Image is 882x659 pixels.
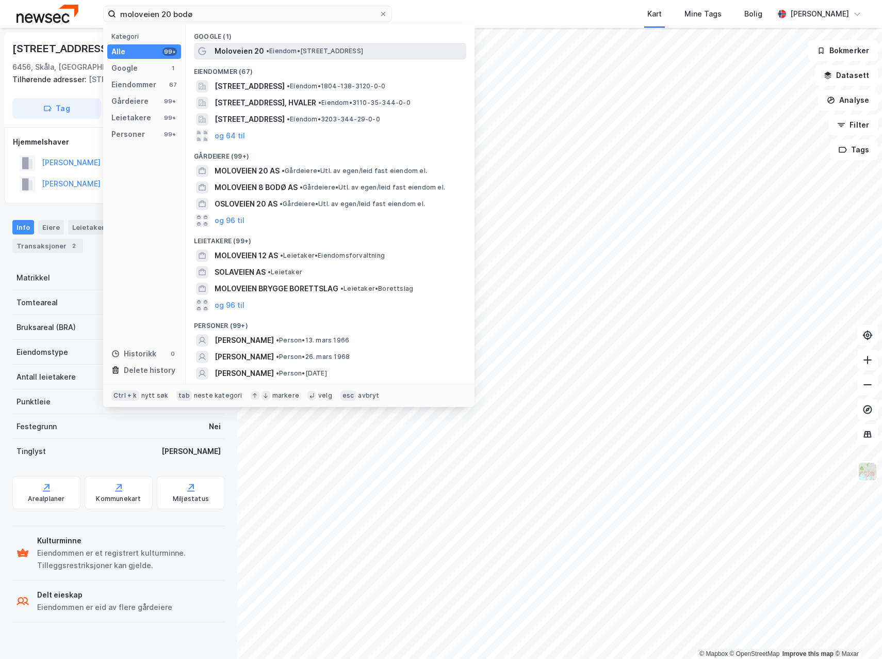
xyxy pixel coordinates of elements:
[215,266,266,278] span: SOLAVEIEN AS
[17,396,51,408] div: Punktleie
[96,495,141,503] div: Kommunekart
[215,249,278,262] span: MOLOVEIEN 12 AS
[111,128,145,140] div: Personer
[684,8,722,20] div: Mine Tags
[186,24,475,43] div: Google (1)
[17,445,46,458] div: Tinglyst
[280,252,283,259] span: •
[858,462,877,481] img: Z
[215,80,285,92] span: [STREET_ADDRESS]
[318,99,411,107] span: Eiendom • 3110-35-344-0-0
[173,495,209,503] div: Miljøstatus
[12,75,89,84] span: Tilhørende adresser:
[276,336,279,344] span: •
[28,495,64,503] div: Arealplaner
[186,229,475,247] div: Leietakere (99+)
[111,390,139,401] div: Ctrl + k
[300,183,445,192] span: Gårdeiere • Utl. av egen/leid fast eiendom el.
[215,214,244,227] button: og 96 til
[340,285,344,292] span: •
[287,115,290,123] span: •
[17,272,50,284] div: Matrikkel
[266,47,269,55] span: •
[276,369,327,378] span: Person • [DATE]
[37,601,172,614] div: Eiendommen er eid av flere gårdeiere
[318,391,332,400] div: velg
[815,65,878,86] button: Datasett
[17,5,78,23] img: newsec-logo.f6e21ccffca1b3a03d2d.png
[111,95,149,107] div: Gårdeiere
[828,115,878,135] button: Filter
[161,445,221,458] div: [PERSON_NAME]
[340,390,356,401] div: esc
[266,47,363,55] span: Eiendom • [STREET_ADDRESS]
[37,547,221,572] div: Eiendommen er et registrert kulturminne. Tilleggsrestriksjoner kan gjelde.
[268,268,271,276] span: •
[280,200,283,208] span: •
[215,130,245,142] button: og 64 til
[215,334,274,347] span: [PERSON_NAME]
[194,391,242,400] div: neste kategori
[124,364,175,376] div: Delete history
[111,79,156,91] div: Eiendommer
[215,45,264,57] span: Moloveien 20
[830,609,882,659] div: Kontrollprogram for chat
[730,650,780,657] a: OpenStreetMap
[790,8,849,20] div: [PERSON_NAME]
[17,321,76,334] div: Bruksareal (BRA)
[215,165,280,177] span: MOLOVEIEN 20 AS
[830,139,878,160] button: Tags
[12,73,217,86] div: [STREET_ADDRESS]
[169,64,177,72] div: 1
[169,81,177,89] div: 67
[186,59,475,78] div: Eiendommer (67)
[12,61,134,73] div: 6456, Skåla, [GEOGRAPHIC_DATA]
[162,48,177,56] div: 99+
[808,40,878,61] button: Bokmerker
[318,99,321,106] span: •
[647,8,662,20] div: Kart
[116,6,379,22] input: Søk på adresse, matrikkel, gårdeiere, leietakere eller personer
[17,371,76,383] div: Antall leietakere
[111,62,138,74] div: Google
[280,252,385,260] span: Leietaker • Eiendomsforvaltning
[744,8,762,20] div: Bolig
[12,40,113,57] div: [STREET_ADDRESS]
[358,391,379,400] div: avbryt
[37,535,221,547] div: Kulturminne
[162,130,177,138] div: 99+
[169,350,177,358] div: 0
[699,650,728,657] a: Mapbox
[12,239,83,253] div: Transaksjoner
[141,391,169,400] div: nytt søk
[272,391,299,400] div: markere
[276,336,349,344] span: Person • 13. mars 1966
[818,90,878,111] button: Analyse
[215,299,244,311] button: og 96 til
[280,200,425,208] span: Gårdeiere • Utl. av egen/leid fast eiendom el.
[186,144,475,163] div: Gårdeiere (99+)
[69,241,79,251] div: 2
[17,346,68,358] div: Eiendomstype
[287,82,385,90] span: Eiendom • 1804-138-3120-0-0
[111,45,125,58] div: Alle
[287,82,290,90] span: •
[276,369,279,377] span: •
[782,650,834,657] a: Improve this map
[340,285,413,293] span: Leietaker • Borettslag
[215,181,298,194] span: MOLOVEIEN 8 BODØ AS
[282,167,427,175] span: Gårdeiere • Utl. av egen/leid fast eiendom el.
[268,268,302,276] span: Leietaker
[287,115,380,123] span: Eiendom • 3203-344-29-0-0
[215,283,338,295] span: MOLOVEIEN BRYGGE BORETTSLAG
[162,114,177,122] div: 99+
[111,112,151,124] div: Leietakere
[215,198,277,210] span: OSLOVEIEN 20 AS
[282,167,285,175] span: •
[300,183,303,191] span: •
[176,390,192,401] div: tab
[12,98,101,119] button: Tag
[186,313,475,332] div: Personer (99+)
[215,351,274,363] span: [PERSON_NAME]
[215,113,285,125] span: [STREET_ADDRESS]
